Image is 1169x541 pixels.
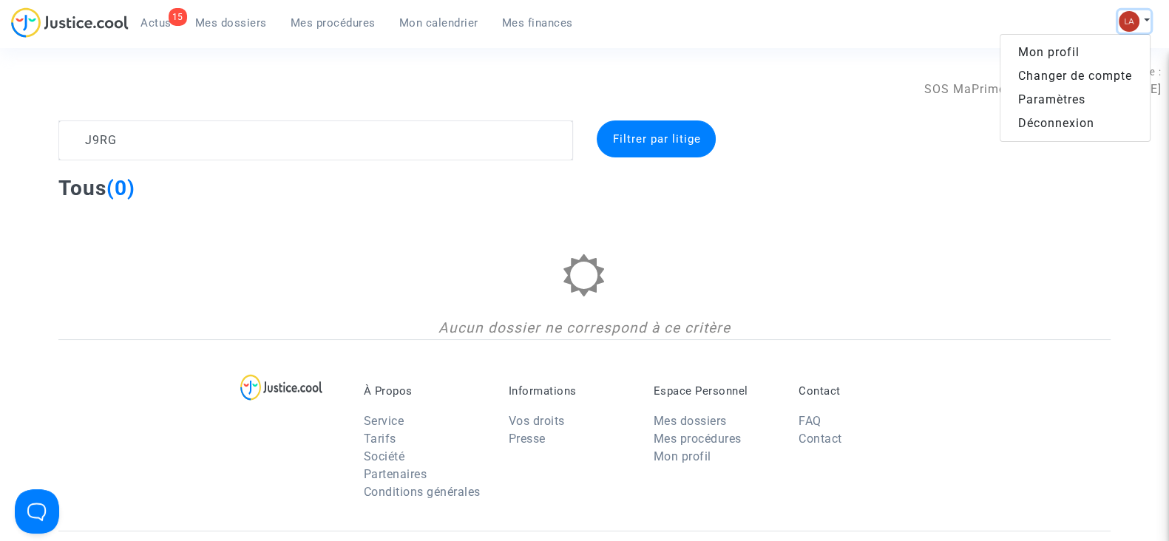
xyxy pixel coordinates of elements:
[654,432,742,446] a: Mes procédures
[654,449,711,463] a: Mon profil
[240,374,322,401] img: logo-lg.svg
[129,12,183,34] a: 15Actus
[502,16,573,30] span: Mes finances
[1000,41,1150,64] a: Mon profil
[140,16,172,30] span: Actus
[364,432,396,446] a: Tarifs
[509,384,631,398] p: Informations
[183,12,279,34] a: Mes dossiers
[654,414,727,428] a: Mes dossiers
[612,132,700,146] span: Filtrer par litige
[364,485,481,499] a: Conditions générales
[1119,11,1139,32] img: 3f9b7d9779f7b0ffc2b90d026f0682a9
[195,16,267,30] span: Mes dossiers
[509,432,546,446] a: Presse
[364,449,405,463] a: Société
[490,12,585,34] a: Mes finances
[364,414,404,428] a: Service
[1000,64,1150,88] a: Changer de compte
[169,8,187,26] div: 15
[387,12,490,34] a: Mon calendrier
[11,7,129,38] img: jc-logo.svg
[58,318,1111,339] div: Aucun dossier ne correspond à ce critère
[15,489,59,534] iframe: Help Scout Beacon - Open
[58,176,106,200] span: Tous
[799,384,921,398] p: Contact
[654,384,776,398] p: Espace Personnel
[509,414,565,428] a: Vos droits
[106,176,135,200] span: (0)
[291,16,376,30] span: Mes procédures
[799,432,842,446] a: Contact
[364,384,487,398] p: À Propos
[364,467,427,481] a: Partenaires
[1000,112,1150,135] a: Déconnexion
[399,16,478,30] span: Mon calendrier
[1000,88,1150,112] a: Paramètres
[799,414,821,428] a: FAQ
[279,12,387,34] a: Mes procédures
